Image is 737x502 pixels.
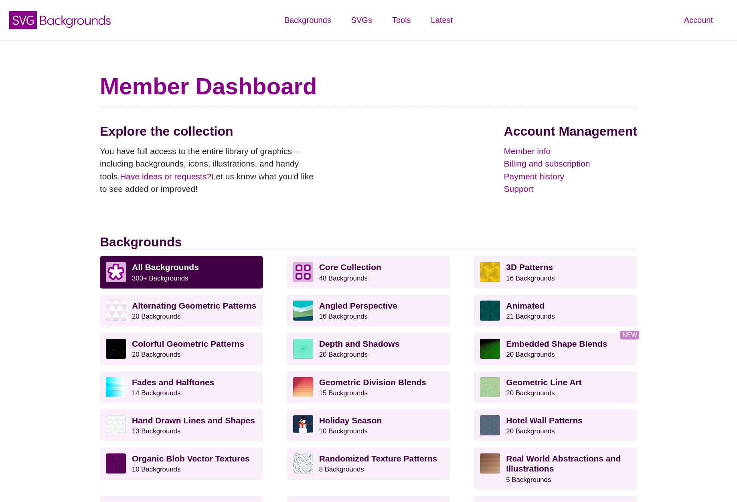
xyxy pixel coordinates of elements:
[100,447,263,480] a: Organic Blob Vector Textures10 Backgrounds
[132,313,180,320] small: 20 Backgrounds
[341,8,382,32] a: SVGs
[293,453,313,474] img: gray texture pattern on white
[474,447,637,490] a: Real World Abstractions and Illustrations5 Backgrounds
[474,409,637,441] a: Hotel Wall Patterns20 Backgrounds
[132,274,188,282] small: 300+ Backgrounds
[106,377,126,397] img: blue lights stretching horizontally over white
[319,427,368,435] small: 10 Backgrounds
[506,262,553,272] strong: 3D Patterns
[132,378,214,387] strong: Fades and Halftones
[480,415,500,435] img: intersecting outlined circles formation pattern
[293,339,313,359] img: green layered rings within rings
[319,416,382,425] strong: Holiday Season
[274,8,341,32] a: Backgrounds
[100,234,637,250] h2: Backgrounds
[474,371,637,403] a: Geometric Line Art20 Backgrounds
[132,339,244,348] strong: Colorful Geometric Patterns
[319,339,400,348] strong: Depth and Shadows
[506,339,607,348] strong: Embedded Shape Blends
[319,465,364,473] small: 8 Backgrounds
[506,454,621,473] strong: Real World Abstractions and Illustrations
[132,427,180,435] small: 13 Backgrounds
[506,313,555,320] small: 21 Backgrounds
[100,295,263,327] a: Alternating Geometric Patterns20 Backgrounds
[319,378,426,387] strong: Geometric Division Blends
[319,454,437,463] strong: Randomized Texture Patterns
[504,145,637,158] a: Member info
[319,313,368,320] small: 16 Backgrounds
[319,301,397,310] strong: Angled Perspective
[100,145,320,195] p: You have full access to the entire library of graphics—including backgrounds, icons, illustration...
[506,378,581,387] strong: Geometric Line Art
[474,256,637,288] a: 3D Patterns16 Backgrounds
[287,371,450,403] a: Geometric Division Blends15 Backgrounds
[506,476,551,484] small: 5 Backgrounds
[480,301,500,321] img: green rave light effect animated background
[506,389,555,397] small: 20 Backgrounds
[100,371,263,403] a: Fades and Halftones14 Backgrounds
[474,333,637,365] a: Embedded Shape Blends20 Backgrounds
[382,8,421,32] a: Tools
[480,453,500,474] img: wooden floor pattern
[474,295,637,327] a: Animated21 Backgrounds
[132,465,180,473] small: 10 Backgrounds
[293,377,313,397] img: red-to-yellow gradient large pixel grid
[287,333,450,365] a: Depth and Shadows20 Backgrounds
[504,170,637,183] a: Payment history
[100,409,263,441] a: Hand Drawn Lines and Shapes13 Backgrounds
[674,8,723,32] a: Account
[132,262,199,272] strong: All Backgrounds
[106,301,126,321] img: light purple and white alternating triangle pattern
[100,333,263,365] a: Colorful Geometric Patterns20 Backgrounds
[132,389,180,397] small: 14 Backgrounds
[506,351,555,358] small: 20 Backgrounds
[287,295,450,327] a: Angled Perspective16 Backgrounds
[319,274,368,282] small: 48 Backgrounds
[506,274,555,282] small: 16 Backgrounds
[100,256,263,288] a: All Backgrounds 300+ Backgrounds
[132,301,256,310] strong: Alternating Geometric Patterns
[506,301,545,310] strong: Animated
[293,301,313,321] img: abstract landscape with sky mountains and water
[504,157,637,170] a: Billing and subscription
[504,183,637,195] a: Support
[319,389,368,397] small: 15 Backgrounds
[506,416,583,425] strong: Hotel Wall Patterns
[120,172,211,181] a: Have ideas or requests?
[421,8,463,32] a: Latest
[480,262,500,282] img: fancy golden cube pattern
[504,124,637,139] h2: Account Management
[480,377,500,397] img: geometric web of connecting lines
[132,351,180,358] small: 20 Backgrounds
[319,351,368,358] small: 20 Backgrounds
[293,415,313,435] img: vector art snowman with black hat, branch arms, and carrot nose
[106,415,126,435] img: white subtle wave background
[506,427,555,435] small: 20 Backgrounds
[100,124,320,139] h2: Explore the collection
[287,256,450,288] a: Core Collection 48 Backgrounds
[132,416,255,425] strong: Hand Drawn Lines and Shapes
[106,453,126,474] img: Purple vector splotches
[287,409,450,441] a: Holiday Season10 Backgrounds
[106,339,126,359] img: a rainbow pattern of outlined geometric shapes
[132,454,250,463] strong: Organic Blob Vector Textures
[319,262,381,272] strong: Core Collection
[480,339,500,359] img: green to black rings rippling away from corner
[100,72,637,100] h1: Member Dashboard
[287,447,450,480] a: Randomized Texture Patterns8 Backgrounds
